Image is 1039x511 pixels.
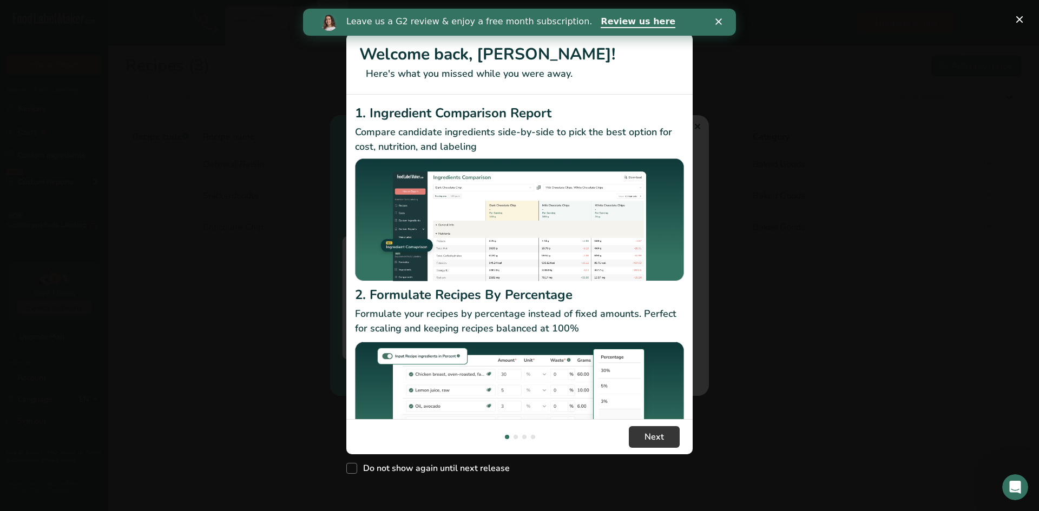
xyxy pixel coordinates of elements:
h1: Welcome back, [PERSON_NAME]! [359,42,680,67]
iframe: Intercom live chat banner [303,9,736,36]
p: Compare candidate ingredients side-by-side to pick the best option for cost, nutrition, and labeling [355,125,684,154]
span: Do not show again until next release [357,463,510,474]
p: Formulate your recipes by percentage instead of fixed amounts. Perfect for scaling and keeping re... [355,307,684,336]
iframe: Intercom live chat [1002,474,1028,500]
h2: 2. Formulate Recipes By Percentage [355,285,684,304]
img: Ingredient Comparison Report [355,158,684,281]
img: Formulate Recipes By Percentage [355,340,684,470]
span: Next [645,430,664,443]
p: Here's what you missed while you were away. [359,67,680,81]
h2: 1. Ingredient Comparison Report [355,103,684,123]
button: Next [629,426,680,448]
div: Close [412,10,423,16]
